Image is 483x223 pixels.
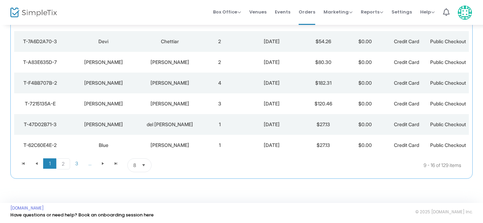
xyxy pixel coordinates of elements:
[242,59,301,66] div: 9/11/2025
[43,158,56,169] span: Page 1
[10,205,44,211] a: [DOMAIN_NAME]
[56,158,70,169] span: Page 2
[133,162,136,169] span: 8
[344,31,386,52] td: $0.00
[68,38,139,45] div: Devi
[249,3,267,21] span: Venues
[430,101,466,106] span: Public Checkout
[199,31,240,52] td: 2
[113,161,119,166] span: Go to the last page
[303,93,344,114] td: $120.46
[96,158,109,169] span: Go to the next page
[242,142,301,149] div: 9/10/2025
[70,158,83,169] span: Page 3
[344,52,386,73] td: $0.00
[10,212,154,218] a: Have questions or need help? Book an onboarding session here
[30,158,43,169] span: Go to the previous page
[16,100,64,107] div: T-7215135A-E
[303,52,344,73] td: $80.30
[415,209,473,215] span: © 2025 [DOMAIN_NAME] Inc.
[199,73,240,93] td: 4
[139,159,148,172] button: Select
[34,161,39,166] span: Go to the previous page
[143,80,197,86] div: Van Heel
[361,9,383,15] span: Reports
[394,101,419,106] span: Credit Card
[17,158,30,169] span: Go to the first page
[242,121,301,128] div: 9/10/2025
[143,121,197,128] div: del Rosario
[275,3,290,21] span: Events
[394,142,419,148] span: Credit Card
[394,38,419,44] span: Credit Card
[109,158,123,169] span: Go to the last page
[220,158,461,172] kendo-pager-info: 9 - 16 of 129 items
[303,73,344,93] td: $182.31
[68,100,139,107] div: Meghan
[68,59,139,66] div: Jennifer
[344,93,386,114] td: $0.00
[16,59,64,66] div: T-A83E635D-7
[242,80,301,86] div: 9/11/2025
[394,80,419,86] span: Credit Card
[242,38,301,45] div: 9/11/2025
[430,38,466,44] span: Public Checkout
[16,121,64,128] div: T-47D02B71-3
[344,135,386,156] td: $0.00
[68,121,139,128] div: Bethany
[430,80,466,86] span: Public Checkout
[303,135,344,156] td: $27.13
[430,142,466,148] span: Public Checkout
[323,9,352,15] span: Marketing
[21,161,26,166] span: Go to the first page
[83,158,96,169] span: Page 4
[143,142,197,149] div: McCord
[199,114,240,135] td: 1
[143,100,197,107] div: Gaffney
[68,142,139,149] div: Blue
[100,161,106,166] span: Go to the next page
[213,9,241,15] span: Box Office
[143,38,197,45] div: Chettiar
[143,59,197,66] div: Eckes
[303,114,344,135] td: $27.13
[430,121,466,127] span: Public Checkout
[299,3,315,21] span: Orders
[242,100,301,107] div: 9/10/2025
[420,9,435,15] span: Help
[16,80,64,86] div: T-F4BB707B-2
[394,121,419,127] span: Credit Card
[199,135,240,156] td: 1
[16,142,64,149] div: T-62C60E4E-2
[392,3,412,21] span: Settings
[16,38,64,45] div: T-7A6D2A70-3
[199,52,240,73] td: 2
[68,80,139,86] div: Jean
[430,59,466,65] span: Public Checkout
[344,114,386,135] td: $0.00
[303,31,344,52] td: $54.26
[199,93,240,114] td: 3
[394,59,419,65] span: Credit Card
[344,73,386,93] td: $0.00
